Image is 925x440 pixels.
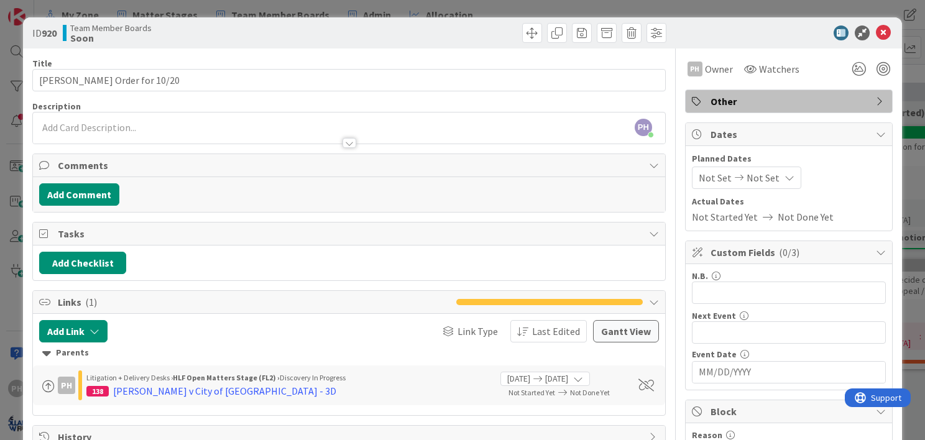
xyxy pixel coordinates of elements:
[778,209,834,224] span: Not Done Yet
[507,372,530,385] span: [DATE]
[759,62,799,76] span: Watchers
[26,2,57,17] span: Support
[510,320,587,342] button: Last Edited
[39,183,119,206] button: Add Comment
[692,152,886,165] span: Planned Dates
[711,127,870,142] span: Dates
[70,33,152,43] b: Soon
[692,209,758,224] span: Not Started Yet
[635,119,652,136] span: PH
[532,324,580,339] span: Last Edited
[545,372,568,385] span: [DATE]
[711,404,870,419] span: Block
[58,158,643,173] span: Comments
[113,383,336,398] div: [PERSON_NAME] v City of [GEOGRAPHIC_DATA] - 3D
[509,388,555,397] span: Not Started Yet
[692,350,886,359] div: Event Date
[58,226,643,241] span: Tasks
[85,296,97,308] span: ( 1 )
[570,388,610,397] span: Not Done Yet
[86,373,173,382] span: Litigation + Delivery Desks ›
[458,324,498,339] span: Link Type
[747,170,780,185] span: Not Set
[32,69,666,91] input: type card name here...
[779,246,799,259] span: ( 0/3 )
[32,58,52,69] label: Title
[692,270,708,282] label: N.B.
[705,62,733,76] span: Owner
[692,195,886,208] span: Actual Dates
[593,320,659,342] button: Gantt View
[39,320,108,342] button: Add Link
[70,23,152,33] span: Team Member Boards
[711,94,870,109] span: Other
[699,362,879,383] input: MM/DD/YYYY
[32,25,57,40] span: ID
[280,373,346,382] span: Discovery In Progress
[58,377,75,394] div: PH
[173,373,280,382] b: HLF Open Matters Stage (FL2) ›
[42,346,656,360] div: Parents
[42,27,57,39] b: 920
[39,252,126,274] button: Add Checklist
[688,62,702,76] div: PH
[711,245,870,260] span: Custom Fields
[58,295,450,309] span: Links
[699,170,732,185] span: Not Set
[692,310,736,321] label: Next Event
[86,386,109,396] div: 138
[32,101,81,112] span: Description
